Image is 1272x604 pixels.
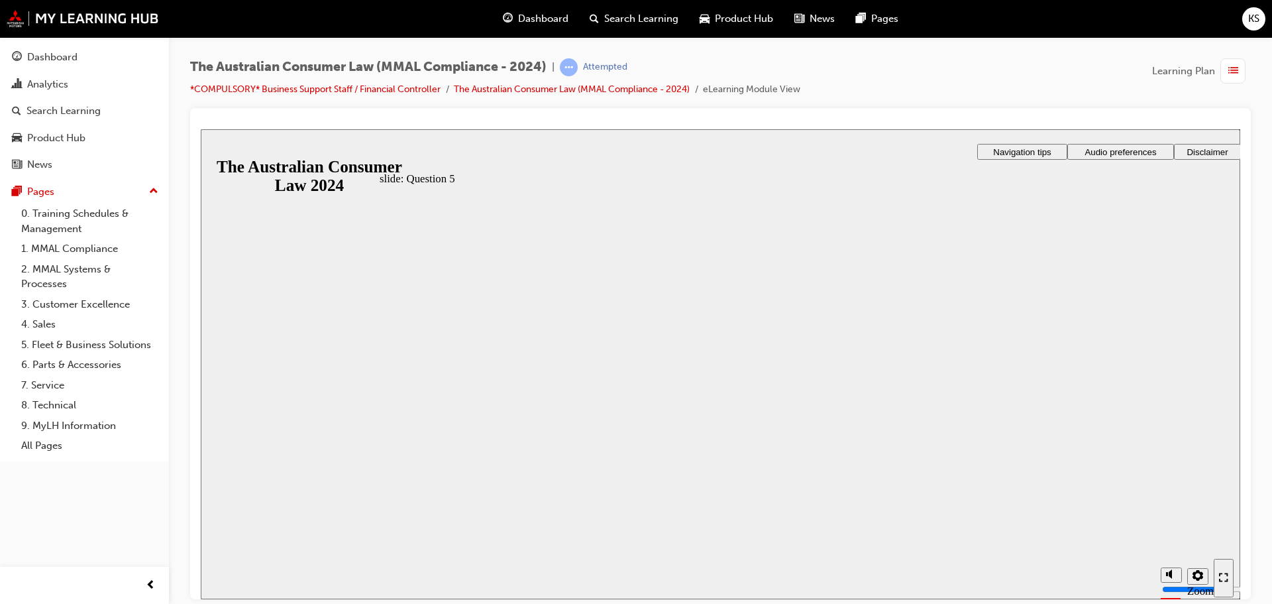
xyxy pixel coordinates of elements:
[986,439,1008,455] button: Settings
[27,77,68,92] div: Analytics
[703,82,800,97] li: eLearning Module View
[1013,427,1033,470] nav: slide navigation
[689,5,784,32] a: car-iconProduct Hub
[16,314,164,335] a: 4. Sales
[12,105,21,117] span: search-icon
[973,15,1040,30] button: Disclaimer
[12,79,22,91] span: chart-icon
[884,18,955,28] span: Audio preferences
[12,52,22,64] span: guage-icon
[986,455,1013,495] label: Zoom to fit
[961,455,1047,465] input: volume
[27,157,52,172] div: News
[1152,64,1215,79] span: Learning Plan
[16,355,164,375] a: 6. Parts & Accessories
[190,84,441,95] a: *COMPULSORY* Business Support Staff / Financial Controller
[190,60,547,75] span: The Australian Consumer Law (MMAL Compliance - 2024)
[12,159,22,171] span: news-icon
[5,45,164,70] a: Dashboard
[794,11,804,27] span: news-icon
[16,395,164,416] a: 8. Technical
[953,427,1006,470] div: misc controls
[784,5,845,32] a: news-iconNews
[16,239,164,259] a: 1. MMAL Compliance
[16,259,164,294] a: 2. MMAL Systems & Processes
[1152,58,1251,84] button: Learning Plan
[7,10,159,27] img: mmal
[12,186,22,198] span: pages-icon
[27,50,78,65] div: Dashboard
[16,204,164,239] a: 0. Training Schedules & Management
[715,11,773,27] span: Product Hub
[16,335,164,355] a: 5. Fleet & Business Solutions
[518,11,568,27] span: Dashboard
[1013,430,1033,468] button: Enter full-screen (Ctrl+Alt+F)
[583,61,627,74] div: Attempted
[1228,63,1238,80] span: list-icon
[16,375,164,396] a: 7. Service
[552,60,555,75] span: |
[845,5,909,32] a: pages-iconPages
[12,133,22,145] span: car-icon
[5,72,164,97] a: Analytics
[5,180,164,204] button: Pages
[560,58,578,76] span: learningRecordVerb_ATTEMPT-icon
[986,18,1027,28] span: Disclaimer
[503,11,513,27] span: guage-icon
[776,15,867,30] button: Navigation tips
[867,15,973,30] button: Audio preferences
[579,5,689,32] a: search-iconSearch Learning
[5,99,164,123] a: Search Learning
[146,577,156,594] span: prev-icon
[1242,7,1265,30] button: KS
[1248,11,1259,27] span: KS
[16,416,164,436] a: 9. MyLH Information
[26,103,101,119] div: Search Learning
[5,126,164,151] a: Product Hub
[5,152,164,177] a: News
[149,183,158,200] span: up-icon
[16,294,164,315] a: 3. Customer Excellence
[604,11,678,27] span: Search Learning
[16,436,164,456] a: All Pages
[856,11,866,27] span: pages-icon
[454,84,690,95] a: The Australian Consumer Law (MMAL Compliance - 2024)
[492,5,579,32] a: guage-iconDashboard
[810,11,835,27] span: News
[700,11,710,27] span: car-icon
[871,11,898,27] span: Pages
[792,18,850,28] span: Navigation tips
[5,42,164,180] button: DashboardAnalyticsSearch LearningProduct HubNews
[27,184,54,200] div: Pages
[590,11,599,27] span: search-icon
[27,131,85,146] div: Product Hub
[960,438,981,453] button: Mute (Ctrl+Alt+M)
